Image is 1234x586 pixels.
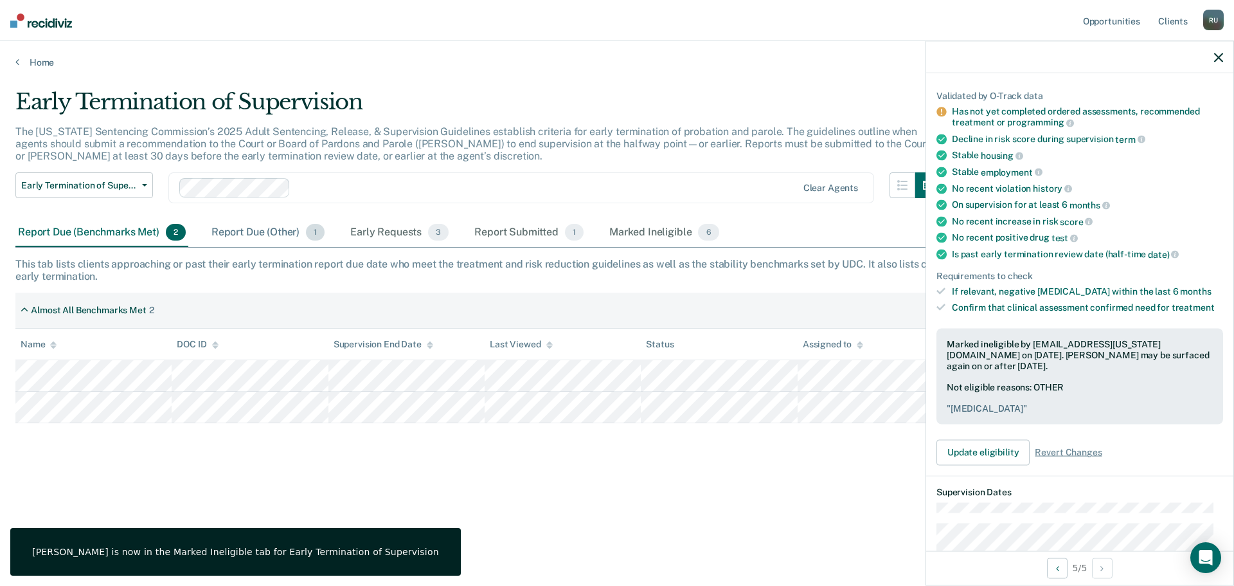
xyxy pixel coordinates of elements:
[936,270,1223,281] div: Requirements to check
[926,551,1233,585] div: 5 / 5
[936,486,1223,497] dt: Supervision Dates
[1033,183,1072,194] span: history
[565,224,584,241] span: 1
[149,305,154,316] div: 2
[1051,233,1078,243] span: test
[472,219,586,247] div: Report Submitted
[952,150,1223,161] div: Stable
[952,249,1223,261] div: Is past early termination review date (half-time
[1203,10,1224,30] div: R U
[15,89,941,125] div: Early Termination of Supervision
[177,339,218,350] div: DOC ID
[952,106,1223,128] div: Has not yet completed ordered assessments, recommended treatment or programming
[15,258,1219,282] div: This tab lists clients approaching or past their early termination report due date who meet the t...
[952,232,1223,244] div: No recent positive drug
[31,305,147,316] div: Almost All Benchmarks Met
[1190,542,1221,573] div: Open Intercom Messenger
[952,286,1223,297] div: If relevant, negative [MEDICAL_DATA] within the last 6
[936,90,1223,101] div: Validated by O-Track data
[21,339,57,350] div: Name
[10,14,72,28] img: Recidiviz
[981,151,1023,161] span: housing
[947,403,1213,414] pre: " [MEDICAL_DATA] "
[607,219,722,247] div: Marked Ineligible
[1180,286,1211,297] span: months
[947,339,1213,371] div: Marked ineligible by [EMAIL_ADDRESS][US_STATE][DOMAIN_NAME] on [DATE]. [PERSON_NAME] may be surfa...
[952,199,1223,211] div: On supervision for at least 6
[209,219,327,247] div: Report Due (Other)
[646,339,674,350] div: Status
[1060,216,1093,226] span: score
[1172,302,1215,313] span: treatment
[334,339,433,350] div: Supervision End Date
[1092,558,1113,578] button: Next Opportunity
[952,167,1223,178] div: Stable
[32,546,439,558] div: [PERSON_NAME] is now in the Marked Ineligible tab for Early Termination of Supervision
[306,224,325,241] span: 1
[15,57,1219,68] a: Home
[21,180,137,191] span: Early Termination of Supervision
[15,219,188,247] div: Report Due (Benchmarks Met)
[490,339,552,350] div: Last Viewed
[1115,134,1145,144] span: term
[428,224,449,241] span: 3
[803,339,863,350] div: Assigned to
[1148,249,1179,259] span: date)
[1069,200,1110,210] span: months
[952,133,1223,145] div: Decline in risk score during supervision
[936,439,1030,465] button: Update eligibility
[952,183,1223,194] div: No recent violation
[166,224,186,241] span: 2
[952,215,1223,227] div: No recent increase in risk
[1047,558,1068,578] button: Previous Opportunity
[947,382,1213,414] div: Not eligible reasons: OTHER
[981,167,1042,177] span: employment
[1035,447,1102,458] span: Revert Changes
[952,302,1223,313] div: Confirm that clinical assessment confirmed need for
[698,224,719,241] span: 6
[803,183,858,194] div: Clear agents
[348,219,451,247] div: Early Requests
[15,125,930,162] p: The [US_STATE] Sentencing Commission’s 2025 Adult Sentencing, Release, & Supervision Guidelines e...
